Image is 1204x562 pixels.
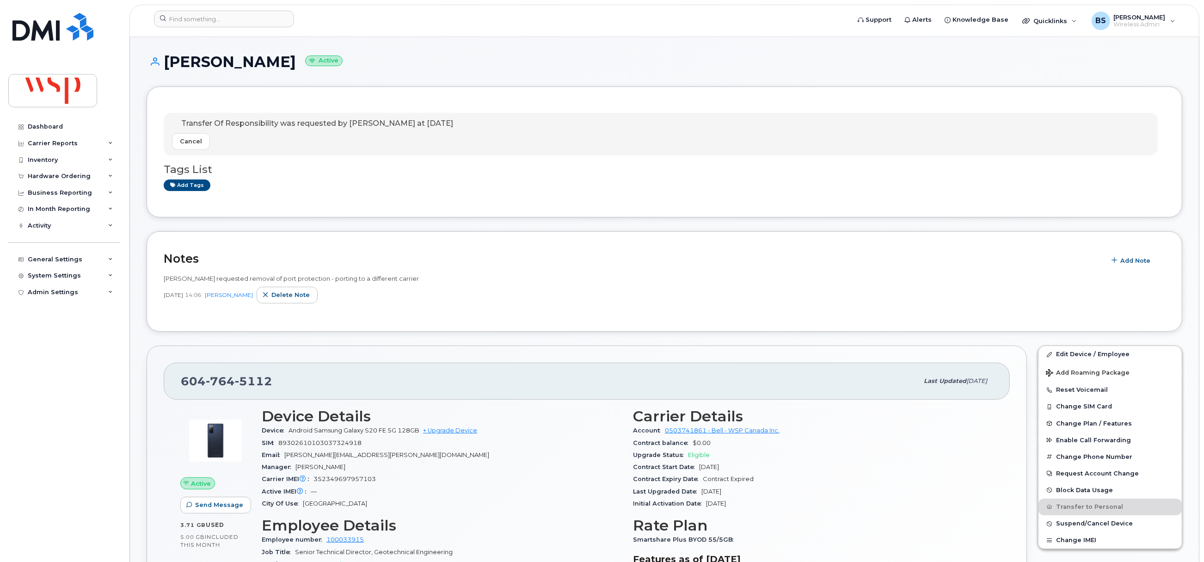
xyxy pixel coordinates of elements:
button: Change Plan / Features [1038,415,1182,432]
span: Eligible [688,451,710,458]
span: 764 [206,374,235,388]
span: Email [262,451,284,458]
span: included this month [180,533,239,549]
a: 0503741861 - Bell - WSP Canada Inc. [665,427,780,434]
button: Add Roaming Package [1038,363,1182,382]
span: 5112 [235,374,272,388]
a: Edit Device / Employee [1038,346,1182,363]
span: used [206,521,224,528]
button: Change IMEI [1038,532,1182,549]
span: Last updated [924,377,966,384]
span: Contract Expired [703,476,754,482]
button: Transfer to Personal [1038,499,1182,515]
button: Change SIM Card [1038,398,1182,415]
span: Cancel [180,137,202,146]
span: [PERSON_NAME] [295,463,345,470]
span: Senior Technical Director, Geotechnical Engineering [295,549,453,556]
span: Delete note [271,290,310,299]
span: [PERSON_NAME][EMAIL_ADDRESS][PERSON_NAME][DOMAIN_NAME] [284,451,489,458]
span: Manager [262,463,295,470]
small: Active [305,56,343,66]
span: 352349697957103 [313,476,376,482]
span: Active IMEI [262,488,311,495]
span: Last Upgraded Date [633,488,701,495]
button: Delete note [257,287,318,303]
h3: Carrier Details [633,408,993,425]
span: Smartshare Plus BYOD 55/5GB [633,536,738,543]
span: Contract Expiry Date [633,476,703,482]
span: [DATE] [699,463,719,470]
span: Suspend/Cancel Device [1056,520,1133,527]
span: Upgrade Status [633,451,688,458]
span: 14:06 [185,291,201,299]
button: Change Phone Number [1038,449,1182,465]
span: Change Plan / Features [1056,420,1132,427]
a: 100033915 [326,536,364,543]
span: [DATE] [164,291,183,299]
span: Job Title [262,549,295,556]
span: Employee number [262,536,326,543]
a: [PERSON_NAME] [205,291,253,298]
span: 89302610103037324918 [278,439,362,446]
button: Add Note [1106,252,1158,269]
span: Account [633,427,665,434]
button: Request Account Change [1038,465,1182,482]
span: Transfer Of Responsibility was requested by [PERSON_NAME] at [DATE] [181,119,453,128]
button: Cancel [172,133,210,150]
button: Block Data Usage [1038,482,1182,499]
span: [DATE] [701,488,721,495]
h1: [PERSON_NAME] [147,54,1182,70]
button: Enable Call Forwarding [1038,432,1182,449]
span: Initial Activation Date [633,500,706,507]
h2: Notes [164,252,1101,266]
span: — [311,488,317,495]
span: $0.00 [693,439,711,446]
span: Enable Call Forwarding [1056,437,1131,444]
img: image20231002-3703462-zm6wmn.jpeg [188,413,243,468]
span: Add Roaming Package [1046,369,1130,378]
a: Add tags [164,179,210,191]
span: Contract balance [633,439,693,446]
span: [DATE] [706,500,726,507]
button: Suspend/Cancel Device [1038,515,1182,532]
span: SIM [262,439,278,446]
a: + Upgrade Device [423,427,477,434]
h3: Tags List [164,164,1165,175]
span: Contract Start Date [633,463,699,470]
span: [PERSON_NAME] requested removal of port protection - porting to a different carrier [164,275,419,282]
span: 3.71 GB [180,522,206,528]
span: Carrier IMEI [262,476,313,482]
span: Device [262,427,289,434]
span: 604 [181,374,272,388]
span: Send Message [195,500,243,509]
span: Add Note [1120,256,1150,265]
button: Send Message [180,497,251,513]
span: Android Samsung Galaxy S20 FE 5G 128GB [289,427,419,434]
button: Reset Voicemail [1038,382,1182,398]
h3: Rate Plan [633,517,993,534]
h3: Device Details [262,408,622,425]
span: City Of Use [262,500,303,507]
span: Active [191,479,211,488]
span: [GEOGRAPHIC_DATA] [303,500,367,507]
span: 5.00 GB [180,534,205,540]
span: [DATE] [966,377,987,384]
h3: Employee Details [262,517,622,534]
